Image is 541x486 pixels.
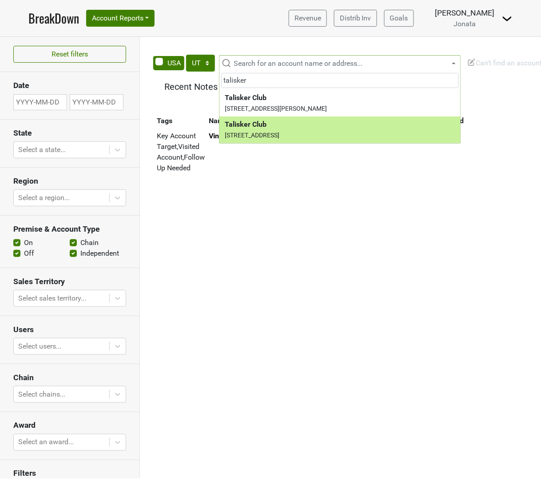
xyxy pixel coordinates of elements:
[13,94,67,110] input: YYYY-MM-DD
[467,58,476,67] img: Edit
[418,113,537,129] th: Email: activate to sort column ascending
[13,325,126,334] h3: Users
[225,105,327,112] small: [STREET_ADDRESS][PERSON_NAME]
[24,237,33,248] label: On
[334,10,377,27] a: Distrib Inv
[225,93,267,102] b: Talisker Club
[155,113,207,129] th: City: activate to sort column ascending
[378,129,418,176] td: [US_STATE]
[13,46,126,63] button: Reset filters
[289,10,327,27] a: Revenue
[234,59,362,68] span: Search for an account name or address...
[435,7,495,19] div: [PERSON_NAME]
[80,237,99,248] label: Chain
[13,177,126,186] h3: Region
[80,248,119,259] label: Independent
[28,9,79,28] a: BreakDown
[164,81,218,92] h5: Recent Notes
[225,132,279,139] small: [STREET_ADDRESS]
[13,373,126,382] h3: Chain
[207,113,238,129] th: Account: activate to sort column ascending
[225,120,267,129] b: Talisker Club
[24,248,34,259] label: Off
[13,81,126,90] h3: Date
[209,132,235,140] a: Vin Folk
[13,225,126,234] h3: Premise & Account Type
[384,10,414,27] a: Goals
[155,129,207,176] td: Key Account Target,Visited Account,Follow Up Needed
[86,10,155,27] button: Account Reports
[70,94,123,110] input: YYYY-MM-DD
[13,129,126,138] h3: State
[13,277,126,286] h3: Sales Territory
[306,129,378,176] td: [GEOGRAPHIC_DATA]
[13,421,126,430] h3: Award
[454,20,476,28] span: Jonata
[13,469,126,478] h3: Filters
[418,129,537,176] td: [DATE]
[502,13,513,24] img: Dropdown Menu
